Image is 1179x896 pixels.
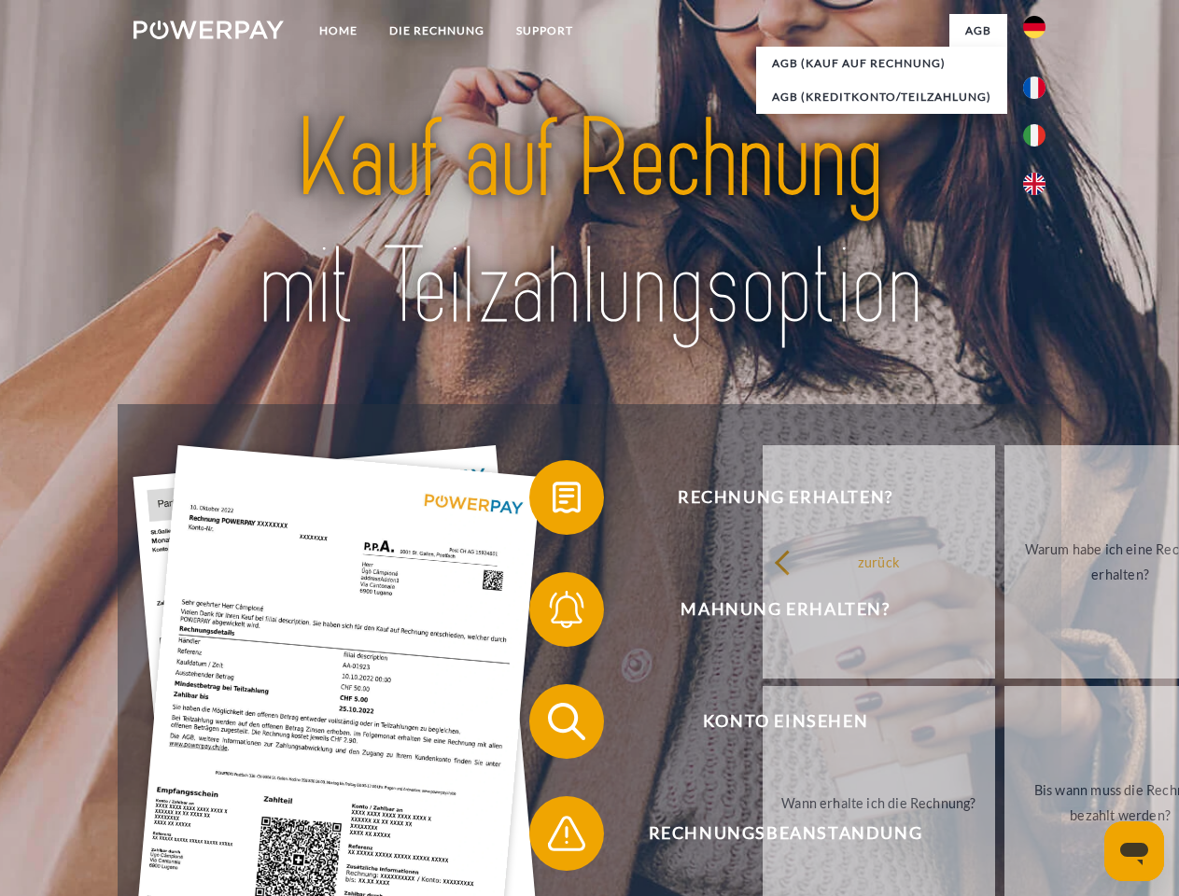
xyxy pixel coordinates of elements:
[1023,173,1046,195] img: en
[774,549,984,574] div: zurück
[373,14,500,48] a: DIE RECHNUNG
[529,684,1015,759] button: Konto einsehen
[529,796,1015,871] button: Rechnungsbeanstandung
[756,47,1007,80] a: AGB (Kauf auf Rechnung)
[500,14,589,48] a: SUPPORT
[178,90,1001,357] img: title-powerpay_de.svg
[949,14,1007,48] a: agb
[1023,124,1046,147] img: it
[543,586,590,633] img: qb_bell.svg
[529,460,1015,535] button: Rechnung erhalten?
[133,21,284,39] img: logo-powerpay-white.svg
[756,80,1007,114] a: AGB (Kreditkonto/Teilzahlung)
[543,474,590,521] img: qb_bill.svg
[543,698,590,745] img: qb_search.svg
[303,14,373,48] a: Home
[1023,77,1046,99] img: fr
[774,790,984,815] div: Wann erhalte ich die Rechnung?
[1023,16,1046,38] img: de
[1104,821,1164,881] iframe: Schaltfläche zum Öffnen des Messaging-Fensters
[543,810,590,857] img: qb_warning.svg
[529,572,1015,647] button: Mahnung erhalten?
